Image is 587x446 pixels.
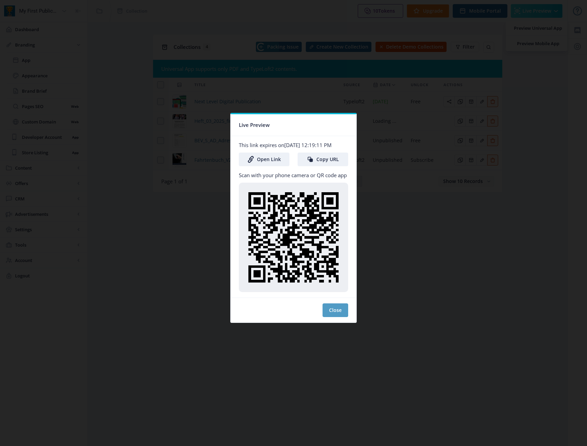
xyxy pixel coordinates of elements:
p: Scan with your phone camera or QR code app [239,172,348,179]
span: Live Preview [239,120,270,130]
span: [DATE] 12:19:11 PM [284,142,331,148]
button: Close [323,303,348,317]
p: This link expires on [239,142,348,148]
button: Copy URL [298,153,348,166]
a: Open Link [239,153,289,166]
